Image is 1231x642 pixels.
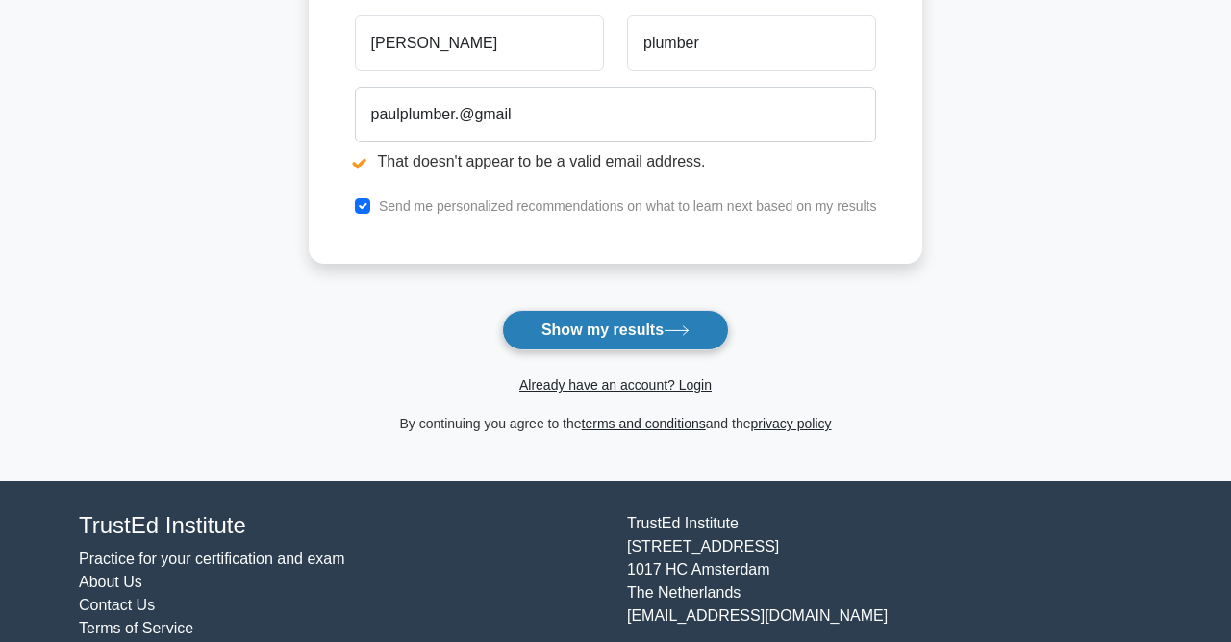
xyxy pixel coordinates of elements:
[502,310,729,350] button: Show my results
[79,597,155,613] a: Contact Us
[751,416,832,431] a: privacy policy
[79,620,193,636] a: Terms of Service
[79,551,345,567] a: Practice for your certification and exam
[582,416,706,431] a: terms and conditions
[79,512,604,540] h4: TrustEd Institute
[355,87,877,142] input: Email
[519,377,712,393] a: Already have an account? Login
[355,150,877,173] li: That doesn't appear to be a valid email address.
[379,198,877,214] label: Send me personalized recommendations on what to learn next based on my results
[79,574,142,590] a: About Us
[297,412,935,435] div: By continuing you agree to the and the
[355,15,604,71] input: First name
[627,15,876,71] input: Last name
